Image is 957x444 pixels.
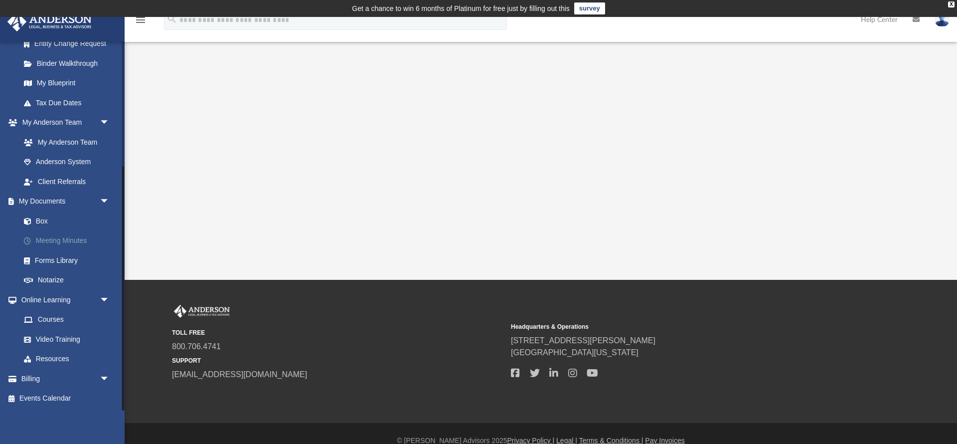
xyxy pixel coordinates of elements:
small: SUPPORT [172,356,504,365]
a: Anderson System [14,152,120,172]
a: My Blueprint [14,73,120,93]
a: Courses [14,310,120,330]
a: Resources [14,349,120,369]
span: arrow_drop_down [100,192,120,212]
a: My Anderson Teamarrow_drop_down [7,113,120,133]
a: Box [14,211,120,231]
a: survey [574,2,605,14]
a: Meeting Minutes [14,231,125,251]
a: [EMAIL_ADDRESS][DOMAIN_NAME] [172,370,307,379]
a: Online Learningarrow_drop_down [7,290,120,310]
i: search [166,13,177,24]
a: Video Training [14,329,115,349]
small: Headquarters & Operations [511,322,843,331]
a: 800.706.4741 [172,342,221,351]
a: Client Referrals [14,172,120,192]
a: Billingarrow_drop_down [7,369,125,389]
div: close [948,1,955,7]
span: arrow_drop_down [100,113,120,133]
i: menu [135,14,147,26]
small: TOLL FREE [172,328,504,337]
img: Anderson Advisors Platinum Portal [172,305,232,318]
a: Forms Library [14,250,120,270]
img: User Pic [935,12,950,27]
a: [GEOGRAPHIC_DATA][US_STATE] [511,348,638,357]
img: Anderson Advisors Platinum Portal [4,12,95,31]
a: Binder Walkthrough [14,53,125,73]
div: Get a chance to win 6 months of Platinum for free just by filling out this [352,2,570,14]
a: Notarize [14,270,125,290]
a: My Documentsarrow_drop_down [7,192,125,212]
span: arrow_drop_down [100,369,120,389]
a: menu [135,19,147,26]
a: Events Calendar [7,389,125,409]
a: Tax Due Dates [14,93,125,113]
a: My Anderson Team [14,132,115,152]
a: [STREET_ADDRESS][PERSON_NAME] [511,336,655,345]
a: Entity Change Request [14,34,125,54]
span: arrow_drop_down [100,290,120,310]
